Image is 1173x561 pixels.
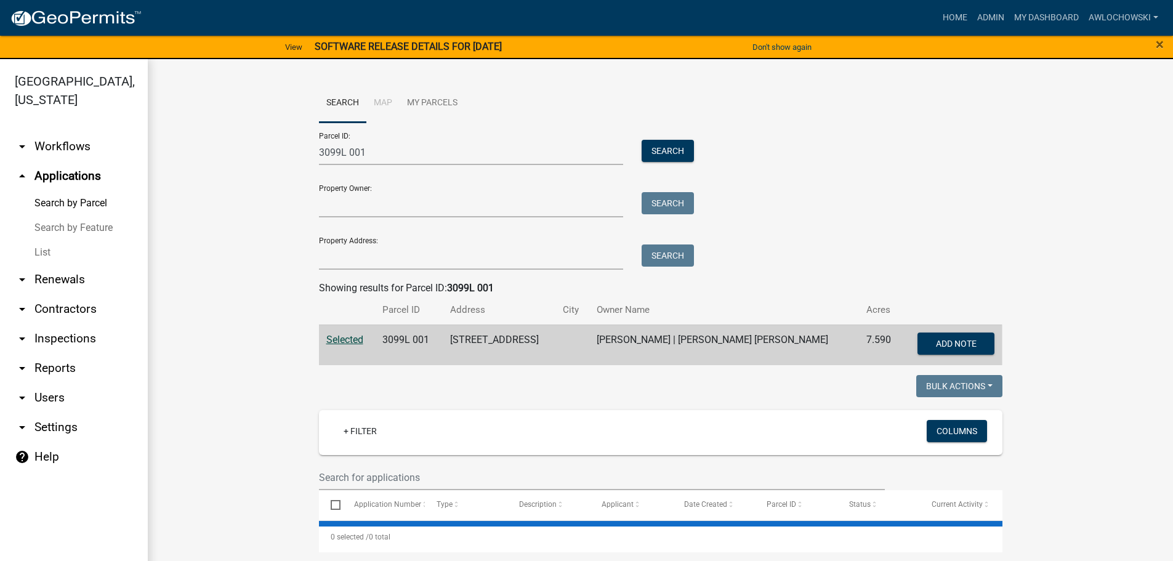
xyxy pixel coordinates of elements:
[319,281,1002,296] div: Showing results for Parcel ID:
[375,325,442,365] td: 3099L 001
[589,325,858,365] td: [PERSON_NAME] | [PERSON_NAME] [PERSON_NAME]
[590,490,672,520] datatable-header-cell: Applicant
[555,296,589,325] th: City
[1156,36,1164,53] span: ×
[326,334,363,345] a: Selected
[334,420,387,442] a: + Filter
[331,533,369,541] span: 0 selected /
[280,37,307,57] a: View
[936,338,977,348] span: Add Note
[917,333,994,355] button: Add Note
[15,331,30,346] i: arrow_drop_down
[507,490,590,520] datatable-header-cell: Description
[400,84,465,123] a: My Parcels
[15,450,30,464] i: help
[15,139,30,154] i: arrow_drop_down
[15,420,30,435] i: arrow_drop_down
[319,522,1002,552] div: 0 total
[319,465,885,490] input: Search for applications
[443,296,556,325] th: Address
[447,282,494,294] strong: 3099L 001
[315,41,502,52] strong: SOFTWARE RELEASE DETAILS FOR [DATE]
[972,6,1009,30] a: Admin
[672,490,755,520] datatable-header-cell: Date Created
[1084,6,1163,30] a: awlochowski
[859,296,902,325] th: Acres
[916,375,1002,397] button: Bulk Actions
[684,500,727,509] span: Date Created
[642,140,694,162] button: Search
[589,296,858,325] th: Owner Name
[642,244,694,267] button: Search
[927,420,987,442] button: Columns
[849,500,871,509] span: Status
[755,490,837,520] datatable-header-cell: Parcel ID
[15,169,30,184] i: arrow_drop_up
[642,192,694,214] button: Search
[932,500,983,509] span: Current Activity
[437,500,453,509] span: Type
[519,500,557,509] span: Description
[748,37,816,57] button: Don't show again
[443,325,556,365] td: [STREET_ADDRESS]
[1009,6,1084,30] a: My Dashboard
[859,325,902,365] td: 7.590
[342,490,425,520] datatable-header-cell: Application Number
[319,84,366,123] a: Search
[938,6,972,30] a: Home
[319,490,342,520] datatable-header-cell: Select
[15,361,30,376] i: arrow_drop_down
[15,272,30,287] i: arrow_drop_down
[15,390,30,405] i: arrow_drop_down
[767,500,796,509] span: Parcel ID
[837,490,920,520] datatable-header-cell: Status
[425,490,507,520] datatable-header-cell: Type
[920,490,1002,520] datatable-header-cell: Current Activity
[1156,37,1164,52] button: Close
[602,500,634,509] span: Applicant
[354,500,421,509] span: Application Number
[375,296,442,325] th: Parcel ID
[15,302,30,317] i: arrow_drop_down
